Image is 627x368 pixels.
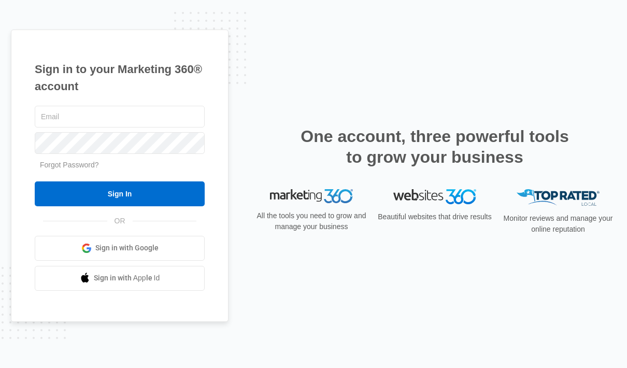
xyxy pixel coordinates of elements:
a: Forgot Password? [40,161,99,169]
span: Sign in with Apple Id [94,273,160,284]
h2: One account, three powerful tools to grow your business [297,126,572,167]
a: Sign in with Apple Id [35,266,205,291]
input: Email [35,106,205,128]
h1: Sign in to your Marketing 360® account [35,61,205,95]
p: All the tools you need to grow and manage your business [253,210,369,232]
p: Beautiful websites that drive results [377,211,493,222]
span: OR [107,216,133,227]
img: Marketing 360 [270,189,353,204]
input: Sign In [35,181,205,206]
img: Top Rated Local [517,189,600,206]
img: Websites 360 [393,189,476,204]
p: Monitor reviews and manage your online reputation [500,213,616,235]
span: Sign in with Google [95,243,159,253]
a: Sign in with Google [35,236,205,261]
